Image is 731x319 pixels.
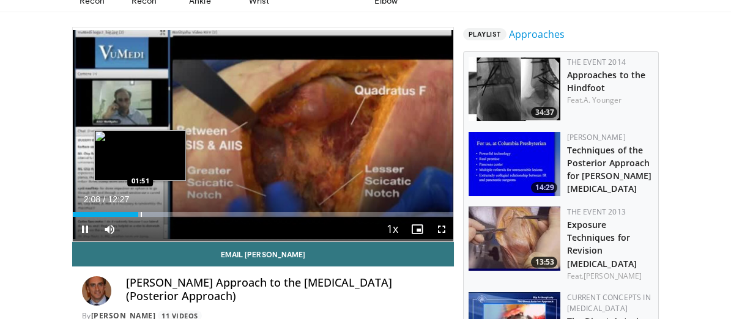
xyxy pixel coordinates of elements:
[469,132,560,196] a: 14:29
[531,107,557,118] span: 34:37
[82,276,111,306] img: Avatar
[566,95,653,106] div: Feat.
[566,271,653,282] div: Feat.
[103,194,106,204] span: /
[566,292,650,313] a: Current Concepts in [MEDICAL_DATA]
[469,207,560,271] img: 16d600b7-4875-420c-b295-1ea96c16a48f.150x105_q85_crop-smart_upscale.jpg
[469,57,560,121] img: J9XehesEoQgsycYX4xMDoxOmtxOwKG7D.150x105_q85_crop-smart_upscale.jpg
[566,144,651,194] a: Techniques of the Posterior Approach for [PERSON_NAME] [MEDICAL_DATA]
[531,257,557,268] span: 13:53
[73,28,454,241] video-js: Video Player
[73,212,454,217] div: Progress Bar
[94,130,186,181] img: image.jpeg
[463,28,506,40] span: Playlist
[97,217,122,241] button: Mute
[566,132,625,142] a: [PERSON_NAME]
[531,182,557,193] span: 14:29
[380,217,404,241] button: Playback Rate
[404,217,429,241] button: Enable picture-in-picture mode
[429,217,453,241] button: Fullscreen
[566,219,636,269] a: Exposure Techniques for Revision [MEDICAL_DATA]
[566,57,625,67] a: The Event 2014
[566,69,645,94] a: Approaches to the Hindfoot
[469,57,560,121] a: 34:37
[108,194,129,204] span: 12:27
[126,276,445,302] h4: [PERSON_NAME] Approach to the [MEDICAL_DATA] (Posterior Approach)
[73,217,97,241] button: Pause
[469,207,560,271] a: 13:53
[584,271,642,281] a: [PERSON_NAME]
[584,95,622,105] a: A. Younger
[469,132,560,196] img: bKdxKv0jK92UJBOH4xMDoxOjB1O8AjAz.150x105_q85_crop-smart_upscale.jpg
[72,242,455,266] a: Email [PERSON_NAME]
[509,27,565,42] a: Approaches
[566,207,625,217] a: The Event 2013
[84,194,100,204] span: 2:08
